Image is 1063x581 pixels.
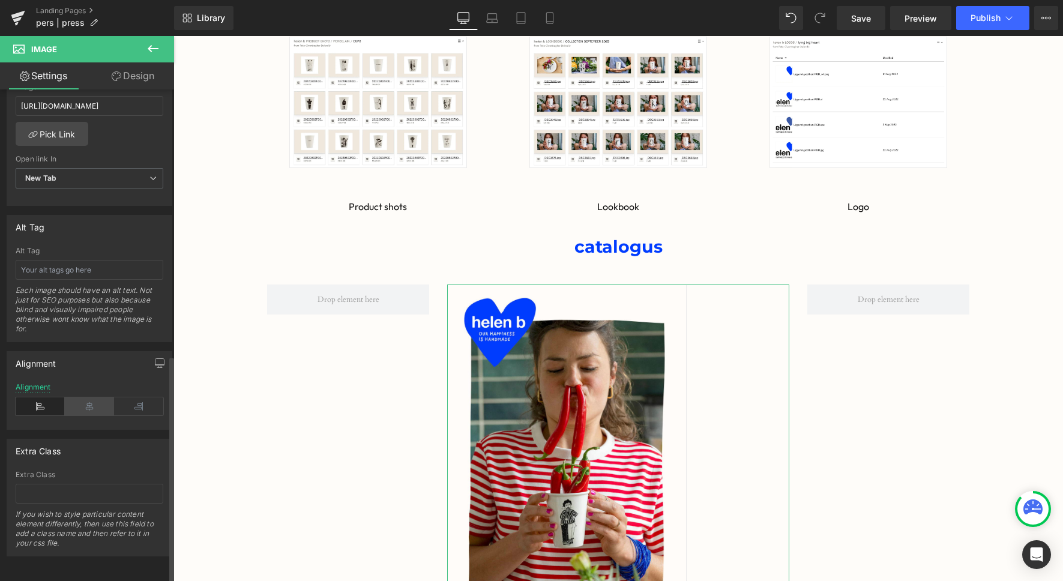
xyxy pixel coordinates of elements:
[507,6,535,30] a: Tablet
[401,200,489,221] span: catalogus
[779,6,803,30] button: Undo
[16,96,163,116] input: https://your-shop.myshopify.com
[449,6,478,30] a: Desktop
[94,163,316,178] p: Product shots
[535,6,564,30] a: Mobile
[16,155,163,163] div: Open link In
[971,13,1001,23] span: Publish
[25,173,56,182] b: New Tab
[16,247,163,255] div: Alt Tag
[956,6,1029,30] button: Publish
[851,12,871,25] span: Save
[16,383,51,391] div: Alignment
[890,6,951,30] a: Preview
[36,18,85,28] span: pers | press
[36,6,174,16] a: Landing Pages
[905,12,937,25] span: Preview
[574,163,796,179] p: Logo
[1022,540,1051,569] div: Open Intercom Messenger
[478,6,507,30] a: Laptop
[1034,6,1058,30] button: More
[16,122,88,146] a: Pick Link
[31,44,57,54] span: Image
[16,471,163,479] div: Extra Class
[16,510,163,556] div: If you wish to style particular content element differently, then use this field to add a class n...
[197,13,225,23] span: Library
[89,62,176,89] a: Design
[334,163,556,179] p: Lookbook
[808,6,832,30] button: Redo
[16,439,61,456] div: Extra Class
[16,260,163,280] input: Your alt tags go here
[174,6,233,30] a: New Library
[16,286,163,342] div: Each image should have an alt text. Not just for SEO purposes but also because blind and visually...
[16,352,56,369] div: Alignment
[16,215,44,232] div: Alt Tag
